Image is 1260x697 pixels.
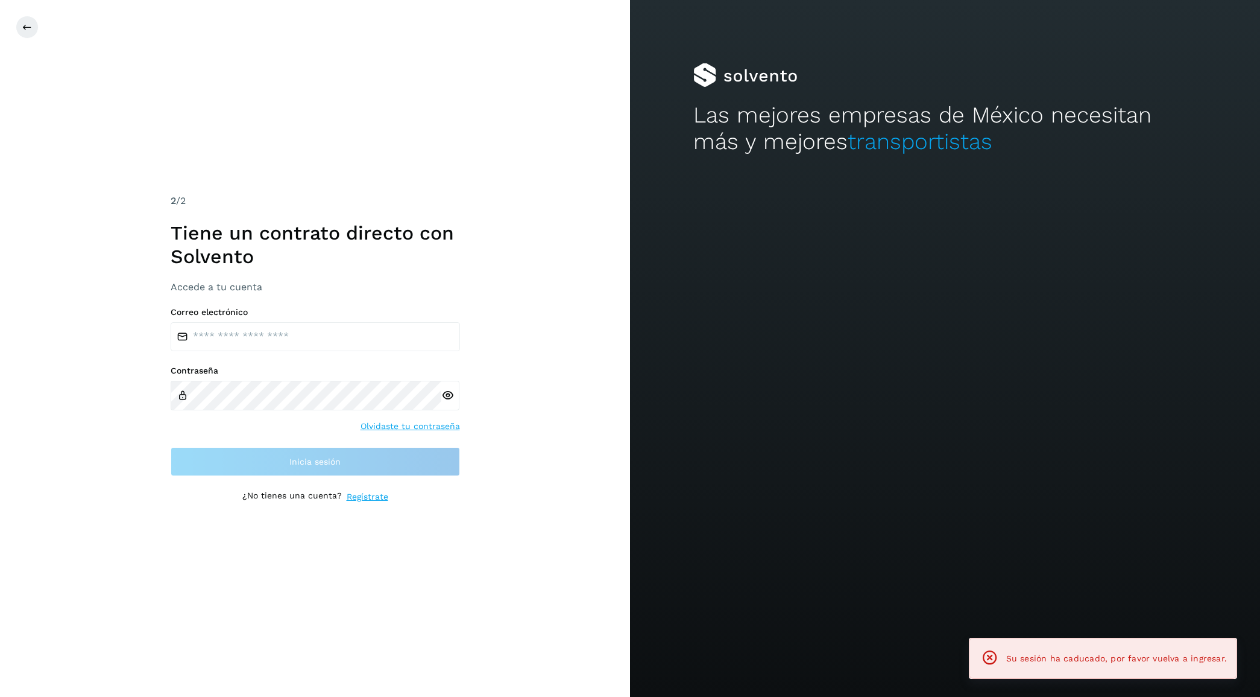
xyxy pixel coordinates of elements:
[693,102,1197,156] h2: Las mejores empresas de México necesitan más y mejores
[171,281,460,293] h3: Accede a tu cuenta
[171,221,460,268] h1: Tiene un contrato directo con Solvento
[1006,654,1227,663] span: Su sesión ha caducado, por favor vuelva a ingresar.
[347,491,388,503] a: Regístrate
[242,491,342,503] p: ¿No tienes una cuenta?
[361,420,460,433] a: Olvidaste tu contraseña
[171,447,460,476] button: Inicia sesión
[171,366,460,376] label: Contraseña
[171,307,460,317] label: Correo electrónico
[848,129,992,154] span: transportistas
[171,194,460,208] div: /2
[289,457,341,466] span: Inicia sesión
[171,195,176,206] span: 2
